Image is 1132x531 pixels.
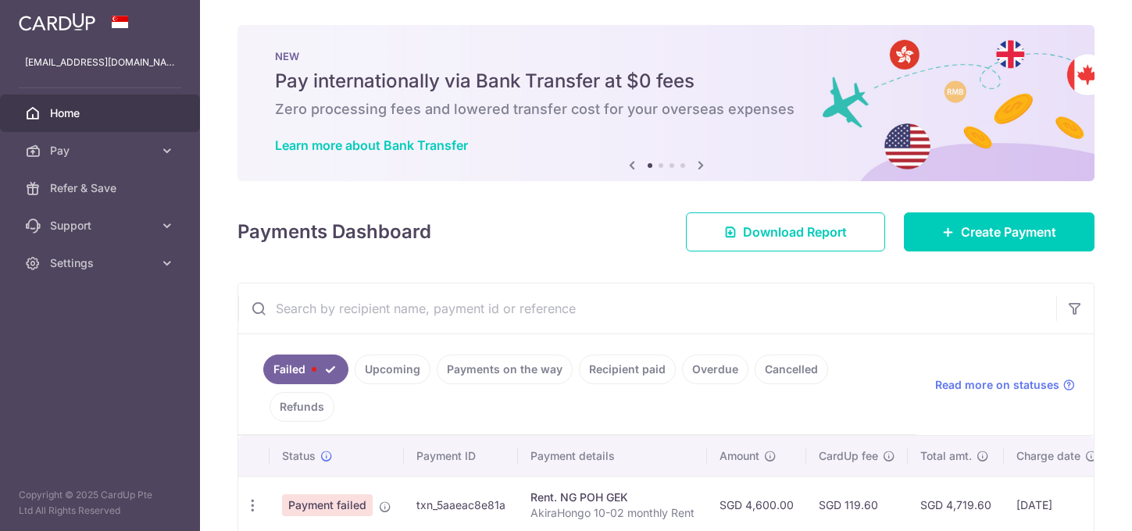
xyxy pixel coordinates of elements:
img: CardUp [19,12,95,31]
span: Status [282,448,316,464]
th: Payment ID [404,436,518,476]
p: NEW [275,50,1057,62]
span: Amount [720,448,759,464]
span: Refer & Save [50,180,153,196]
span: Pay [50,143,153,159]
a: Refunds [270,392,334,422]
img: Bank transfer banner [237,25,1095,181]
a: Download Report [686,212,885,251]
span: Payment failed [282,494,373,516]
span: Create Payment [961,223,1056,241]
a: Upcoming [355,355,430,384]
span: Home [50,105,153,121]
h6: Zero processing fees and lowered transfer cost for your overseas expenses [275,100,1057,119]
span: Download Report [743,223,847,241]
div: Rent. NG POH GEK [530,490,695,505]
h4: Payments Dashboard [237,218,431,246]
a: Learn more about Bank Transfer [275,137,468,153]
th: Payment details [518,436,707,476]
a: Read more on statuses [935,377,1075,393]
span: Read more on statuses [935,377,1059,393]
a: Failed [263,355,348,384]
a: Recipient paid [579,355,676,384]
span: CardUp fee [819,448,878,464]
p: [EMAIL_ADDRESS][DOMAIN_NAME] [25,55,175,70]
a: Create Payment [904,212,1095,251]
span: Settings [50,255,153,271]
p: AkiraHongo 10-02 monthly Rent [530,505,695,521]
input: Search by recipient name, payment id or reference [238,283,1056,333]
span: Support [50,218,153,233]
a: Cancelled [755,355,828,384]
span: Total amt. [920,448,972,464]
h5: Pay internationally via Bank Transfer at $0 fees [275,69,1057,94]
span: Charge date [1016,448,1080,464]
a: Overdue [682,355,748,384]
a: Payments on the way [437,355,573,384]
